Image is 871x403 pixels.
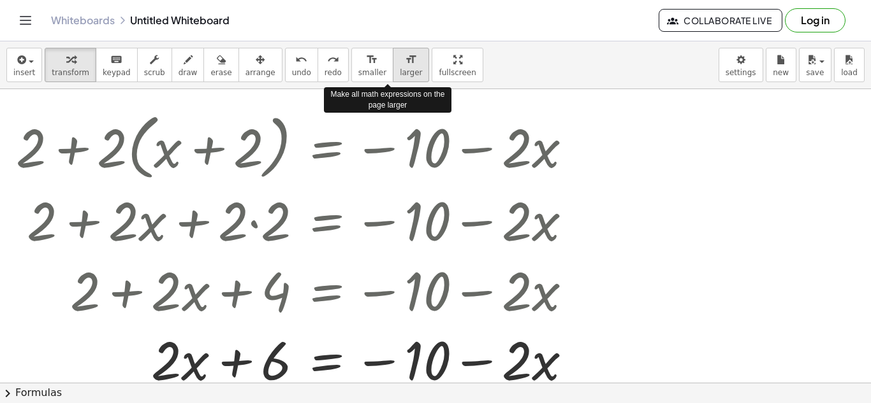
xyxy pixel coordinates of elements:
span: larger [400,68,422,77]
button: settings [719,48,763,82]
span: transform [52,68,89,77]
span: draw [179,68,198,77]
i: format_size [366,52,378,67]
i: undo [295,52,307,67]
div: Make all math expressions on the page larger [324,87,451,113]
button: redoredo [318,48,349,82]
button: Log in [785,8,845,32]
button: Toggle navigation [15,10,36,31]
span: keypad [103,68,131,77]
button: new [766,48,796,82]
span: arrange [245,68,275,77]
button: transform [45,48,96,82]
i: format_size [405,52,417,67]
button: insert [6,48,42,82]
span: scrub [144,68,165,77]
span: fullscreen [439,68,476,77]
button: scrub [137,48,172,82]
span: new [773,68,789,77]
button: Collaborate Live [659,9,782,32]
button: undoundo [285,48,318,82]
i: keyboard [110,52,122,67]
span: erase [210,68,231,77]
button: fullscreen [432,48,483,82]
span: insert [13,68,35,77]
button: draw [172,48,205,82]
button: format_sizesmaller [351,48,393,82]
button: arrange [238,48,282,82]
button: save [799,48,831,82]
span: redo [325,68,342,77]
button: erase [203,48,238,82]
button: keyboardkeypad [96,48,138,82]
span: Collaborate Live [670,15,772,26]
button: format_sizelarger [393,48,429,82]
span: load [841,68,858,77]
button: load [834,48,865,82]
span: undo [292,68,311,77]
i: redo [327,52,339,67]
span: settings [726,68,756,77]
span: save [806,68,824,77]
span: smaller [358,68,386,77]
a: Whiteboards [51,14,115,27]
